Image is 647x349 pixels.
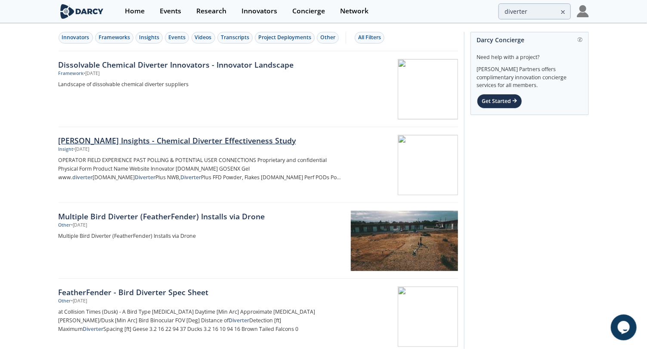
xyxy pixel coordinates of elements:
button: Other [317,32,339,44]
img: information.svg [578,37,582,42]
div: [PERSON_NAME] Partners offers complimentary innovation concierge services for all members. [477,61,582,90]
p: Landscape of dissolvable chemical diverter suppliers [59,80,344,89]
a: [PERSON_NAME] Insights - Chemical Diverter Effectiveness Study Insight •[DATE] OPERATOR FIELD EXP... [59,127,458,203]
strong: Diverter [83,325,104,333]
div: Other [59,222,71,229]
div: Concierge [292,8,325,15]
button: Videos [192,32,215,44]
p: Multiple Bird Diverter (FeatherFender) Installs via Drone [59,232,344,240]
div: Insights [139,34,159,41]
div: Events [168,34,186,41]
button: Frameworks [95,32,133,44]
div: Dissolvable Chemical Diverter Innovators - Innovator Landscape [59,59,344,70]
div: Innovators [62,34,90,41]
div: Videos [195,34,212,41]
button: Transcripts [217,32,253,44]
div: FeatherFender - Bird Diverter Spec Sheet [59,287,344,298]
button: Project Deployments [255,32,315,44]
div: Darcy Concierge [477,32,582,47]
strong: Diverter [135,174,156,181]
div: Innovators [241,8,277,15]
div: • [DATE] [74,146,90,153]
button: Innovators [59,32,93,44]
div: Other [320,34,335,41]
button: All Filters [355,32,384,44]
button: Events [165,32,189,44]
div: Framework [59,70,84,77]
p: at Collision Times (Dusk) - A Bird Type [MEDICAL_DATA] Daytime [Min Arc] Approximate [MEDICAL_DAT... [59,308,344,333]
input: Advanced Search [498,3,571,19]
button: Insights [136,32,163,44]
div: Insight [59,146,74,153]
strong: Diverter [229,317,250,324]
div: All Filters [358,34,381,41]
div: Project Deployments [258,34,311,41]
strong: diverter [73,174,93,181]
strong: Diverter [181,174,201,181]
a: Dissolvable Chemical Diverter Innovators - Innovator Landscape Framework •[DATE] Landscape of dis... [59,51,458,127]
img: Profile [577,5,589,17]
div: Need help with a project? [477,47,582,61]
div: • [DATE] [71,298,87,305]
img: logo-wide.svg [59,4,105,19]
div: Get Started [477,94,522,109]
div: Network [340,8,368,15]
div: [PERSON_NAME] Insights - Chemical Diverter Effectiveness Study [59,135,344,146]
div: Frameworks [99,34,130,41]
div: Transcripts [221,34,249,41]
div: • [DATE] [84,70,100,77]
div: Home [125,8,145,15]
div: Research [196,8,226,15]
div: • [DATE] [71,222,87,229]
div: Multiple Bird Diverter (FeatherFender) Installs via Drone [59,211,344,222]
div: Other [59,298,71,305]
div: Events [160,8,181,15]
p: OPERATOR FIELD EXPERIENCE PAST POLLING & POTENTIAL USER CONNECTIONS Proprietary and confidential ... [59,156,344,182]
a: Multiple Bird Diverter (FeatherFender) Installs via Drone Other •[DATE] Multiple Bird Diverter (F... [59,203,458,279]
iframe: chat widget [611,315,638,340]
